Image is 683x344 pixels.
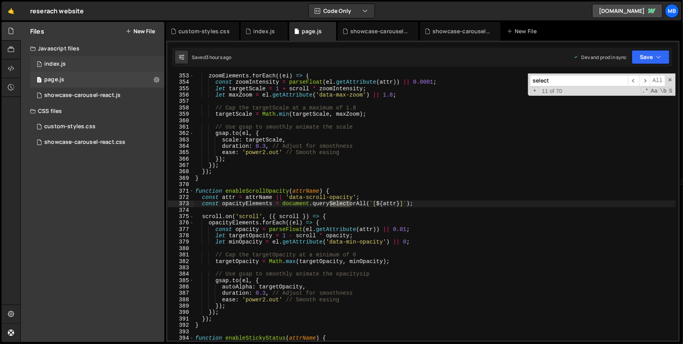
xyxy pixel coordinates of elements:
[665,4,679,18] a: MB
[253,27,275,35] div: index.js
[531,87,539,94] span: Toggle Replace mode
[30,134,164,150] div: 10476/45224.css
[168,322,194,328] div: 392
[168,118,194,124] div: 360
[168,329,194,335] div: 393
[168,124,194,130] div: 361
[168,303,194,309] div: 389
[192,54,232,61] div: Saved
[168,207,194,213] div: 374
[30,6,84,16] div: reserach website
[168,111,194,117] div: 359
[168,239,194,245] div: 379
[168,188,194,194] div: 371
[168,194,194,201] div: 372
[168,290,194,296] div: 387
[30,72,164,88] div: 10476/23772.js
[30,119,164,134] div: 10476/38631.css
[309,4,375,18] button: Code Only
[168,201,194,207] div: 373
[168,265,194,271] div: 383
[168,297,194,303] div: 388
[639,75,650,86] span: ​
[37,62,41,68] span: 1
[574,54,627,61] div: Dev and prod in sync
[168,213,194,220] div: 375
[168,86,194,92] div: 355
[168,181,194,188] div: 370
[168,162,194,168] div: 367
[168,130,194,136] div: 362
[650,75,665,86] span: Alt-Enter
[168,233,194,239] div: 378
[44,123,96,130] div: custom-styles.css
[168,245,194,252] div: 380
[168,316,194,322] div: 391
[168,79,194,85] div: 354
[668,87,673,95] span: Search In Selection
[21,103,164,119] div: CSS files
[30,27,44,36] h2: Files
[168,284,194,290] div: 386
[168,149,194,156] div: 365
[168,271,194,277] div: 384
[592,4,663,18] a: [DOMAIN_NAME]
[168,92,194,98] div: 356
[650,87,658,95] span: CaseSensitive Search
[168,137,194,143] div: 363
[44,92,121,99] div: showcase-carousel-react.js
[44,61,66,68] div: index.js
[168,335,194,341] div: 394
[168,258,194,265] div: 382
[168,278,194,284] div: 385
[433,27,491,35] div: showcase-carousel-react.js
[168,252,194,258] div: 381
[168,309,194,315] div: 390
[302,27,322,35] div: page.js
[2,2,21,20] a: 🤙
[168,73,194,79] div: 353
[168,98,194,104] div: 357
[539,88,566,94] span: 11 of 70
[659,87,667,95] span: Whole Word Search
[168,226,194,233] div: 377
[21,41,164,56] div: Javascript files
[168,156,194,162] div: 366
[206,54,232,61] div: 3 hours ago
[44,139,125,146] div: showcase-carousel-react.css
[168,168,194,175] div: 368
[507,27,540,35] div: New File
[530,75,628,86] input: Search for
[37,77,41,84] span: 1
[30,88,164,103] div: 10476/45223.js
[168,105,194,111] div: 358
[30,56,164,72] div: 10476/23765.js
[168,143,194,149] div: 364
[641,87,649,95] span: RegExp Search
[126,28,155,34] button: New File
[44,76,64,83] div: page.js
[350,27,409,35] div: showcase-carousel-react.css
[628,75,639,86] span: ​
[168,220,194,226] div: 376
[178,27,230,35] div: custom-styles.css
[168,175,194,181] div: 369
[632,50,670,64] button: Save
